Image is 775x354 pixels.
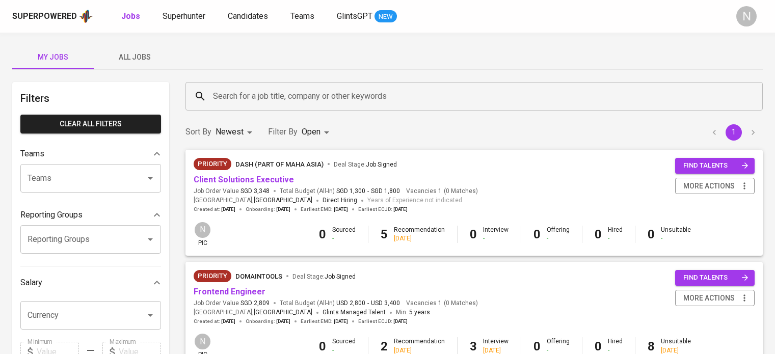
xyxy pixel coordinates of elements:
div: New Job received from Demand Team [194,270,231,282]
div: Offering [547,226,570,243]
span: [GEOGRAPHIC_DATA] , [194,196,312,206]
span: Total Budget (All-In) [280,187,400,196]
span: Priority [194,271,231,281]
b: 8 [648,339,655,353]
span: NEW [375,12,397,22]
span: SGD 3,348 [240,187,270,196]
span: USD 2,800 [336,299,365,308]
span: Job Signed [366,161,397,168]
span: Open [302,127,320,137]
span: Created at : [194,318,235,325]
div: N [736,6,757,26]
span: [DATE] [334,318,348,325]
span: My Jobs [18,51,88,64]
div: Reporting Groups [20,205,161,225]
div: pic [194,221,211,248]
div: N [194,221,211,239]
span: Vacancies ( 0 Matches ) [406,187,478,196]
a: Client Solutions Executive [194,175,294,184]
button: Open [143,171,157,185]
div: Sourced [332,226,356,243]
div: - [547,234,570,243]
div: Superpowered [12,11,77,22]
b: 0 [595,339,602,353]
span: Onboarding : [246,206,290,213]
p: Sort By [185,126,211,138]
div: [DATE] [394,234,445,243]
span: Deal Stage : [334,161,397,168]
span: Min. [396,309,430,316]
button: find talents [675,270,755,286]
span: [DATE] [393,206,408,213]
span: Superhunter [163,11,205,21]
div: - [332,234,356,243]
span: Earliest ECJD : [358,206,408,213]
b: 0 [319,227,326,241]
b: 0 [319,339,326,353]
button: Open [143,232,157,247]
div: - [483,234,509,243]
div: - [661,234,691,243]
h6: Filters [20,90,161,106]
span: Priority [194,159,231,169]
p: Reporting Groups [20,209,83,221]
span: [DATE] [221,206,235,213]
button: Clear All filters [20,115,161,133]
span: [GEOGRAPHIC_DATA] [254,196,312,206]
div: Teams [20,144,161,164]
a: GlintsGPT NEW [337,10,397,23]
span: 1 [437,299,442,308]
span: Direct Hiring [323,197,357,204]
b: 3 [470,339,477,353]
span: GlintsGPT [337,11,372,21]
span: Total Budget (All-In) [280,299,400,308]
a: Superhunter [163,10,207,23]
span: - [367,299,369,308]
b: Jobs [121,11,140,21]
span: Vacancies ( 0 Matches ) [406,299,478,308]
span: SGD 1,800 [371,187,400,196]
span: Earliest EMD : [301,318,348,325]
span: Created at : [194,206,235,213]
img: app logo [79,9,93,24]
b: 0 [533,339,541,353]
button: Open [143,308,157,322]
span: Onboarding : [246,318,290,325]
span: Earliest EMD : [301,206,348,213]
div: Hired [608,226,623,243]
span: [DATE] [276,206,290,213]
div: N [194,333,211,350]
a: Jobs [121,10,142,23]
span: [DATE] [393,318,408,325]
span: [GEOGRAPHIC_DATA] , [194,308,312,318]
b: 0 [595,227,602,241]
span: Clear All filters [29,118,153,130]
span: Job Order Value [194,187,270,196]
a: Frontend Engineer [194,287,265,296]
p: Salary [20,277,42,289]
b: 2 [381,339,388,353]
span: more actions [683,180,735,193]
div: Salary [20,273,161,293]
button: page 1 [726,124,742,141]
nav: pagination navigation [705,124,763,141]
span: SGD 2,809 [240,299,270,308]
span: [DATE] [276,318,290,325]
b: 0 [470,227,477,241]
span: [DATE] [221,318,235,325]
span: [GEOGRAPHIC_DATA] [254,308,312,318]
b: 0 [533,227,541,241]
button: find talents [675,158,755,174]
span: find talents [683,160,749,172]
span: Job Order Value [194,299,270,308]
div: Unsuitable [661,226,691,243]
span: Earliest ECJD : [358,318,408,325]
a: Candidates [228,10,270,23]
span: USD 3,400 [371,299,400,308]
button: more actions [675,178,755,195]
a: Teams [290,10,316,23]
span: Teams [290,11,314,21]
b: 5 [381,227,388,241]
div: - [608,234,623,243]
span: DomainTools [235,273,282,280]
